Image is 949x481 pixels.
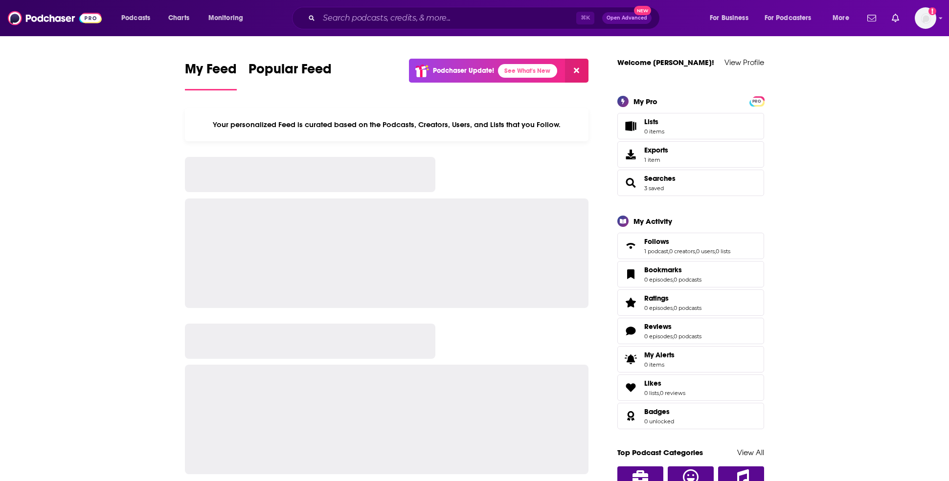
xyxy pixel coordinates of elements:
a: 0 lists [716,248,730,255]
a: 0 episodes [644,305,673,311]
span: Follows [644,237,669,246]
span: , [668,248,669,255]
span: My Alerts [644,350,675,359]
button: open menu [114,10,163,26]
a: Follows [621,239,640,253]
div: Search podcasts, credits, & more... [301,7,669,29]
a: Bookmarks [644,265,701,274]
a: Follows [644,237,730,246]
span: Reviews [617,318,764,344]
a: Searches [644,174,676,183]
span: Lists [621,119,640,133]
button: open menu [758,10,826,26]
a: 0 podcasts [674,276,701,283]
span: , [659,390,660,396]
span: Exports [621,148,640,161]
span: Searches [617,170,764,196]
span: For Podcasters [765,11,812,25]
a: 1 podcast [644,248,668,255]
a: Welcome [PERSON_NAME]! [617,58,714,67]
a: Show notifications dropdown [863,10,880,26]
span: Lists [644,117,658,126]
a: 0 episodes [644,276,673,283]
span: My Feed [185,61,237,83]
a: Top Podcast Categories [617,448,703,457]
a: Searches [621,176,640,190]
a: Popular Feed [249,61,332,90]
button: Show profile menu [915,7,936,29]
p: Podchaser Update! [433,66,494,75]
div: My Activity [633,217,672,226]
span: 0 items [644,128,664,135]
a: Likes [621,381,640,394]
span: 0 items [644,361,675,368]
span: Badges [644,407,670,416]
a: Reviews [621,324,640,338]
a: Bookmarks [621,267,640,281]
span: Exports [644,146,668,154]
a: My Feed [185,61,237,90]
span: My Alerts [621,352,640,366]
button: Open AdvancedNew [602,12,652,24]
span: Ratings [644,294,669,303]
span: Popular Feed [249,61,332,83]
a: Badges [644,407,674,416]
span: , [673,333,674,340]
span: New [634,6,652,15]
span: PRO [751,98,763,105]
span: Reviews [644,322,672,331]
button: open menu [826,10,861,26]
svg: Add a profile image [928,7,936,15]
span: Bookmarks [644,265,682,274]
img: Podchaser - Follow, Share and Rate Podcasts [8,9,102,27]
a: Badges [621,409,640,423]
a: See What's New [498,64,557,78]
a: View Profile [724,58,764,67]
span: , [715,248,716,255]
span: Likes [644,379,661,388]
a: 0 users [696,248,715,255]
span: , [695,248,696,255]
span: Bookmarks [617,261,764,287]
input: Search podcasts, credits, & more... [319,10,576,26]
a: Show notifications dropdown [888,10,903,26]
img: User Profile [915,7,936,29]
a: My Alerts [617,346,764,372]
a: 0 episodes [644,333,673,340]
a: 0 unlocked [644,418,674,425]
a: Charts [162,10,195,26]
div: My Pro [633,97,657,106]
a: 3 saved [644,185,664,192]
a: View All [737,448,764,457]
span: Podcasts [121,11,150,25]
a: Lists [617,113,764,139]
a: Ratings [621,296,640,309]
a: Likes [644,379,685,388]
span: Lists [644,117,664,126]
span: Likes [617,374,764,401]
a: PRO [751,97,763,104]
span: Logged in as cmand-s [915,7,936,29]
span: ⌘ K [576,12,594,24]
a: Reviews [644,322,701,331]
a: 0 creators [669,248,695,255]
a: Exports [617,141,764,168]
span: , [673,276,674,283]
span: Follows [617,233,764,259]
span: For Business [710,11,748,25]
span: Charts [168,11,189,25]
a: Ratings [644,294,701,303]
span: Ratings [617,289,764,316]
a: 0 lists [644,390,659,396]
button: open menu [703,10,761,26]
span: Badges [617,403,764,429]
span: Open Advanced [607,16,647,21]
a: 0 podcasts [674,305,701,311]
span: Monitoring [208,11,243,25]
button: open menu [202,10,256,26]
span: More [833,11,849,25]
div: Your personalized Feed is curated based on the Podcasts, Creators, Users, and Lists that you Follow. [185,108,588,141]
